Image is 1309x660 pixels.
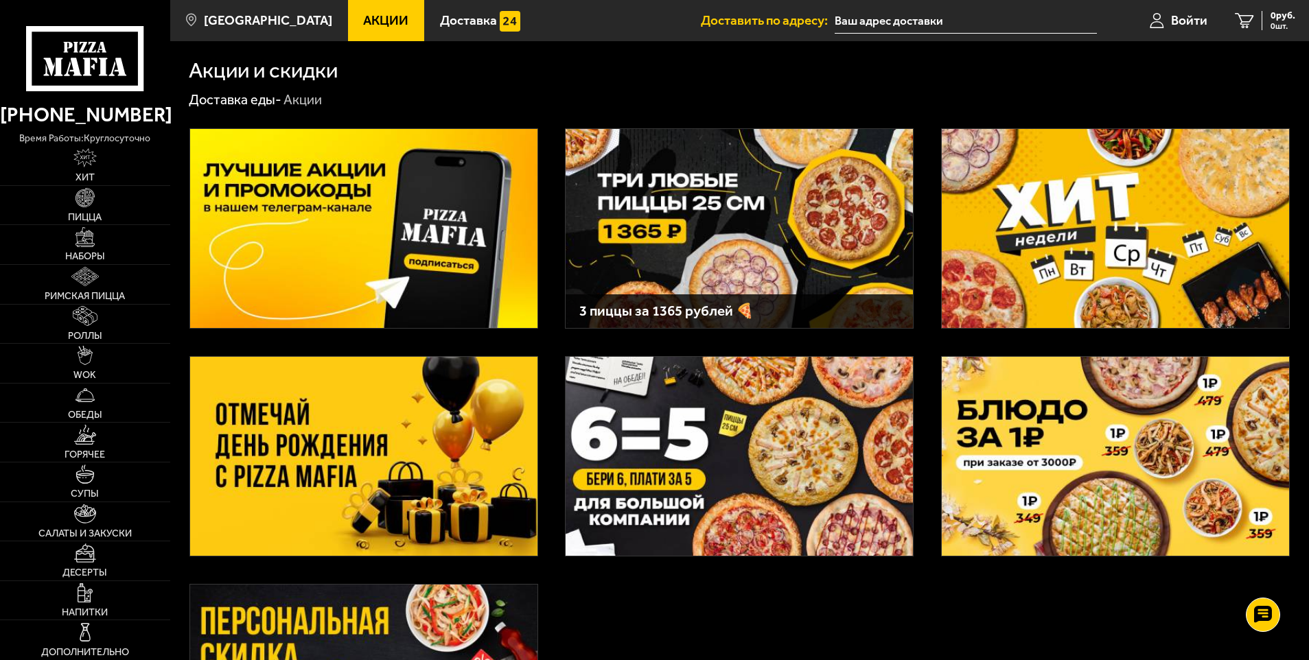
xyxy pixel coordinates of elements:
span: Пицца [68,213,102,222]
span: Доставить по адресу: [701,14,835,27]
span: Салаты и закуски [38,529,132,539]
span: Супы [71,489,99,499]
span: 0 шт. [1271,22,1295,30]
span: Роллы [68,331,102,341]
span: WOK [73,370,96,380]
span: Акции [363,14,408,27]
span: Дополнительно [41,648,129,657]
span: Горячее [65,450,105,460]
a: 3 пиццы за 1365 рублей 🍕 [565,128,914,329]
span: [GEOGRAPHIC_DATA] [204,14,332,27]
a: Доставка еды- [189,91,281,108]
span: Доставка [440,14,497,27]
img: 15daf4d41897b9f0e9f617042186c801.svg [500,11,520,32]
span: Обеды [68,410,102,420]
span: Войти [1171,14,1207,27]
span: Хит [76,173,95,182]
input: Ваш адрес доставки [835,8,1096,34]
span: 0 руб. [1271,11,1295,21]
h1: Акции и скидки [189,60,338,82]
span: Десерты [62,568,107,578]
h3: 3 пиццы за 1365 рублей 🍕 [579,304,899,318]
span: Римская пицца [45,292,125,301]
span: Напитки [62,608,108,617]
span: Наборы [65,252,105,261]
div: Акции [283,91,322,109]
